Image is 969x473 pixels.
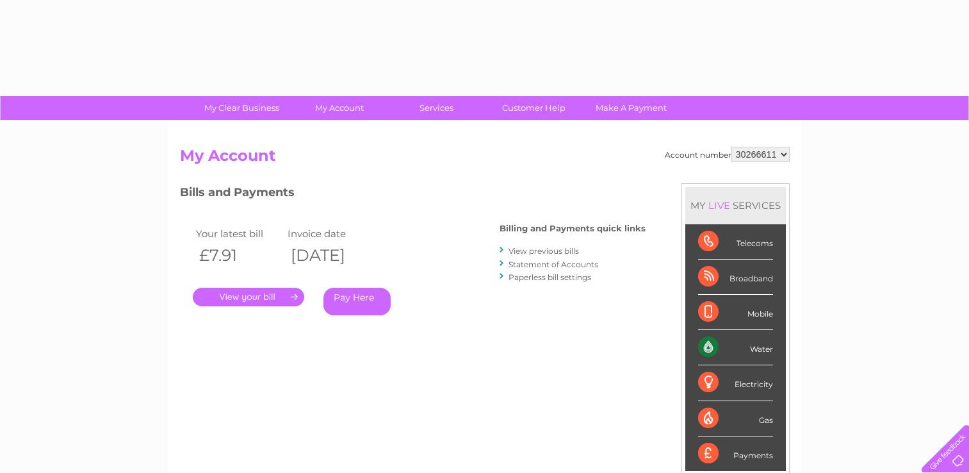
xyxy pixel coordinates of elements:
[384,96,489,120] a: Services
[180,183,646,206] h3: Bills and Payments
[698,295,773,330] div: Mobile
[193,225,285,242] td: Your latest bill
[193,242,285,269] th: £7.91
[481,96,587,120] a: Customer Help
[698,260,773,295] div: Broadband
[698,330,773,365] div: Water
[323,288,391,315] a: Pay Here
[685,187,786,224] div: MY SERVICES
[500,224,646,233] h4: Billing and Payments quick links
[509,260,598,269] a: Statement of Accounts
[509,246,579,256] a: View previous bills
[180,147,790,171] h2: My Account
[578,96,684,120] a: Make A Payment
[698,365,773,401] div: Electricity
[284,225,377,242] td: Invoice date
[509,272,591,282] a: Paperless bill settings
[706,199,733,212] div: LIVE
[193,288,304,306] a: .
[189,96,295,120] a: My Clear Business
[286,96,392,120] a: My Account
[698,224,773,260] div: Telecoms
[665,147,790,162] div: Account number
[698,401,773,436] div: Gas
[284,242,377,269] th: [DATE]
[698,436,773,471] div: Payments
